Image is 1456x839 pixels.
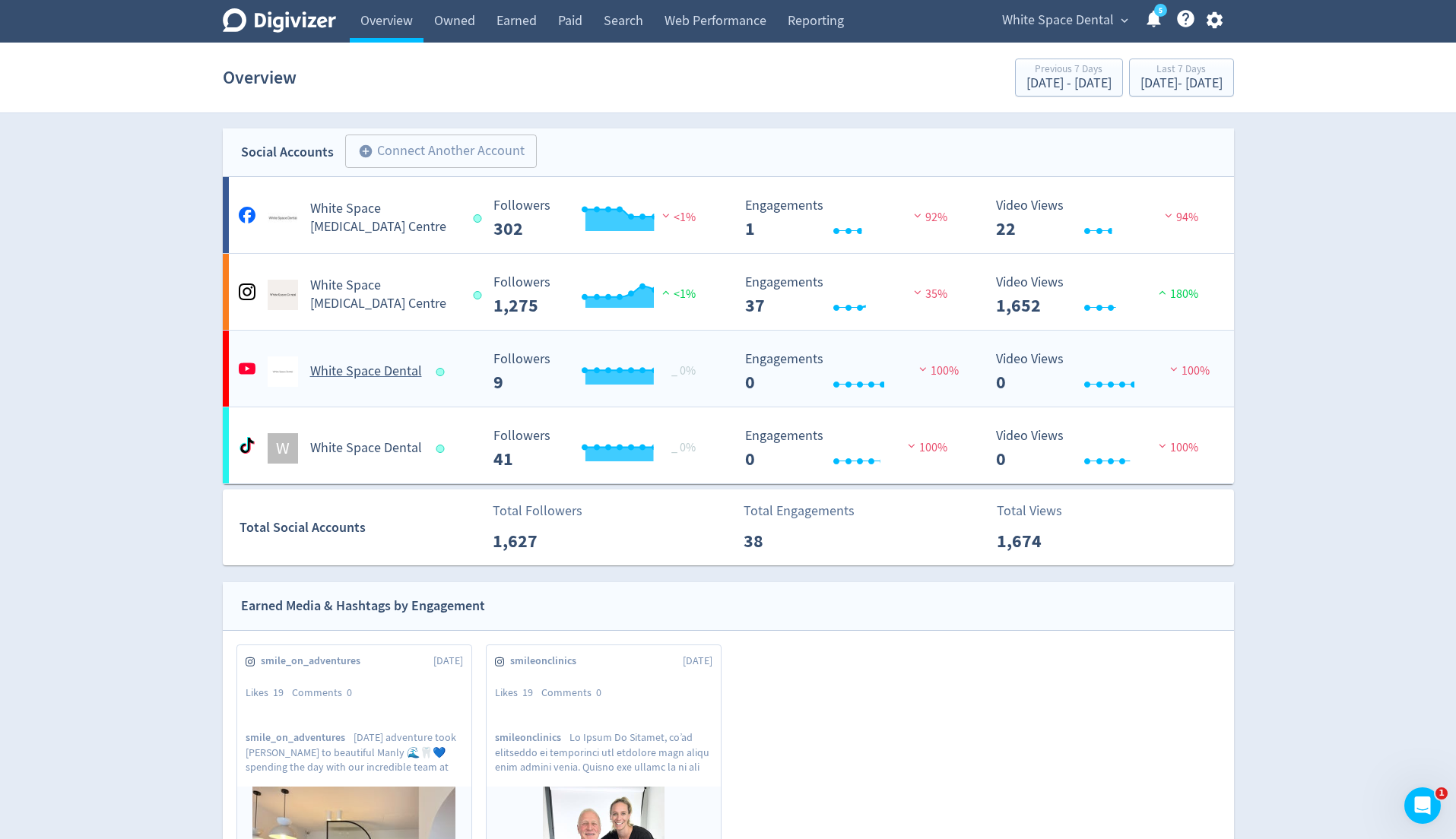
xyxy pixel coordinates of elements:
span: Data last synced: 1 Oct 2025, 3:02am (AEST) [436,368,449,376]
a: White Space Dental & Implant Centre undefinedWhite Space [MEDICAL_DATA] Centre Followers --- Foll... [223,254,1234,330]
a: Connect Another Account [334,137,537,168]
img: negative-performance.svg [1155,440,1170,451]
iframe: Intercom live chat [1404,787,1441,824]
span: Data last synced: 1 Oct 2025, 4:02am (AEST) [474,291,487,299]
a: WWhite Space Dental Followers --- _ 0% Followers 41 Engagements 0 Engagements 0 100% Video Views ... [223,407,1234,483]
span: <1% [658,210,696,225]
p: Lo Ipsum Do Sitamet, co’ad elitseddo ei temporinci utl etdolore magn aliqu enim admini venia. Qui... [495,730,712,773]
div: Earned Media & Hashtags by Engagement [241,595,485,617]
img: White Space Dental undefined [268,356,298,387]
h5: White Space Dental [310,363,422,381]
p: Total Followers [493,501,582,521]
svg: Video Views 1,652 [988,275,1217,315]
svg: Video Views 0 [988,429,1217,469]
h5: White Space Dental [310,439,422,457]
svg: Engagements 1 [738,198,966,239]
a: White Space Dental undefinedWhite Space Dental Followers --- _ 0% Followers 9 Engagements 0 Engag... [223,331,1234,407]
span: 0 [347,685,352,699]
span: _ 0% [671,440,696,455]
div: Comments [292,685,360,701]
h5: White Space [MEDICAL_DATA] Centre [310,277,460,313]
span: 19 [522,685,533,699]
img: White Space Dental & Implant Centre undefined [268,280,298,310]
img: negative-performance.svg [910,287,925,298]
svg: Followers --- [486,275,714,315]
p: [DATE] adventure took [PERSON_NAME] to beautiful Manly 🌊🦷💙 spending the day with our incredible t... [246,730,463,773]
p: Total Engagements [744,501,855,521]
img: White Space Dental & Implant Centre undefined [268,203,298,233]
p: 1,674 [997,527,1084,555]
span: 100% [915,363,959,378]
button: White Space Dental [997,8,1132,33]
div: Likes [495,685,541,701]
img: positive-performance.svg [658,287,674,298]
img: negative-performance.svg [910,210,925,221]
div: Last 7 Days [1140,64,1223,77]
svg: Engagements 0 [738,352,966,392]
button: Connect Another Account [345,135,537,168]
img: negative-performance.svg [915,363,931,375]
span: 19 [273,685,284,699]
span: Data last synced: 1 Oct 2025, 4:02am (AEST) [474,214,487,223]
span: 100% [904,440,947,455]
span: White Space Dental [1002,8,1114,33]
img: positive-performance.svg [1155,287,1170,298]
span: 92% [910,210,947,225]
span: [DATE] [683,654,712,669]
div: Social Accounts [241,141,334,163]
a: White Space Dental & Implant Centre undefinedWhite Space [MEDICAL_DATA] Centre Followers --- Foll... [223,177,1234,253]
span: 100% [1155,440,1198,455]
div: [DATE] - [DATE] [1026,77,1112,90]
svg: Followers --- [486,198,714,239]
div: Likes [246,685,292,701]
span: 0 [596,685,601,699]
img: negative-performance.svg [1166,363,1182,375]
span: Data last synced: 1 Oct 2025, 5:02am (AEST) [436,445,449,453]
img: negative-performance.svg [658,210,674,221]
span: _ 0% [671,363,696,378]
div: Total Social Accounts [239,517,482,539]
span: <1% [658,287,696,302]
img: negative-performance.svg [904,440,919,451]
button: Last 7 Days[DATE]- [DATE] [1129,59,1234,97]
span: smile_on_adventures [246,730,354,745]
p: 38 [744,527,831,555]
span: [DATE] [433,654,463,669]
img: negative-performance.svg [1161,210,1176,221]
svg: Video Views 22 [988,198,1217,239]
svg: Engagements 0 [738,429,966,469]
a: 5 [1154,4,1167,17]
span: smile_on_adventures [261,654,369,669]
svg: Video Views 0 [988,352,1217,392]
span: smileonclinics [495,730,569,745]
button: Previous 7 Days[DATE] - [DATE] [1015,59,1123,97]
span: smileonclinics [510,654,585,669]
div: [DATE] - [DATE] [1140,77,1223,90]
span: 94% [1161,210,1198,225]
h1: Overview [223,53,297,102]
text: 5 [1158,5,1162,16]
p: Total Views [997,501,1084,521]
span: 100% [1166,363,1210,378]
div: Previous 7 Days [1026,64,1112,77]
span: expand_more [1118,14,1131,27]
svg: Engagements 37 [738,275,966,315]
p: 1,627 [493,527,580,555]
span: 180% [1155,287,1198,302]
svg: Followers --- [486,352,714,392]
span: 1 [1435,787,1448,799]
span: add_circle [358,144,373,159]
svg: Followers --- [486,429,714,469]
div: W [268,433,298,464]
div: Comments [541,685,610,701]
span: 35% [910,287,947,302]
h5: White Space [MEDICAL_DATA] Centre [310,200,460,236]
